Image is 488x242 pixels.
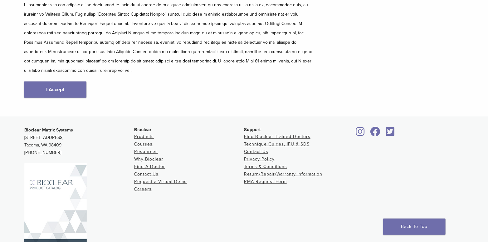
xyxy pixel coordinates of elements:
p: [STREET_ADDRESS] Tacoma, WA 98409 [PHONE_NUMBER] [24,126,134,156]
a: Find A Doctor [134,164,165,169]
a: Bioclear [368,131,383,137]
a: Terms & Conditions [244,164,287,169]
a: Contact Us [134,171,159,177]
a: Why Bioclear [134,156,163,162]
a: Request a Virtual Demo [134,179,187,184]
a: Bioclear [384,131,397,137]
a: Return/Repair/Warranty Information [244,171,322,177]
a: Products [134,134,154,139]
a: Privacy Policy [244,156,275,162]
span: Support [244,127,261,132]
a: Courses [134,141,153,147]
strong: Bioclear Matrix Systems [24,127,73,133]
a: Technique Guides, IFU & SDS [244,141,310,147]
a: Careers [134,186,152,192]
a: Contact Us [244,149,268,154]
a: Find Bioclear Trained Doctors [244,134,310,139]
a: Bioclear [354,131,367,137]
a: I Accept [24,81,86,98]
span: Bioclear [134,127,151,132]
p: L ipsumdolor sita con adipisc eli se doeiusmod te Incididu utlaboree do m aliquae adminim ven qu ... [24,0,314,75]
a: Resources [134,149,158,154]
a: Back To Top [383,219,446,235]
a: RMA Request Form [244,179,287,184]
